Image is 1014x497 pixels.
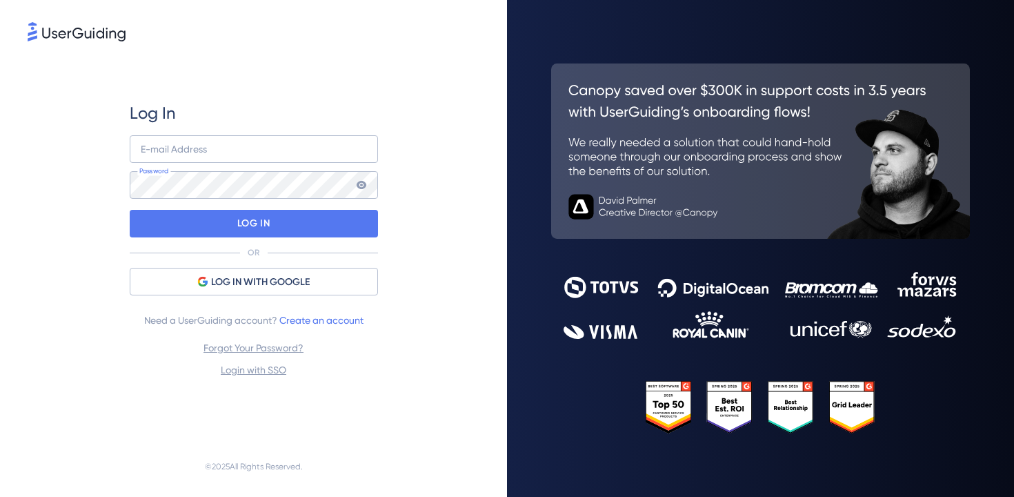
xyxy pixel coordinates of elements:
[564,272,957,339] img: 9302ce2ac39453076f5bc0f2f2ca889b.svg
[221,364,286,376] a: Login with SSO
[205,458,303,475] span: © 2025 All Rights Reserved.
[144,312,364,329] span: Need a UserGuiding account?
[237,213,270,235] p: LOG IN
[130,102,176,124] span: Log In
[28,22,126,41] img: 8faab4ba6bc7696a72372aa768b0286c.svg
[248,247,259,258] p: OR
[211,274,310,291] span: LOG IN WITH GOOGLE
[551,64,970,239] img: 26c0aa7c25a843aed4baddd2b5e0fa68.svg
[203,342,304,353] a: Forgot Your Password?
[279,315,364,326] a: Create an account
[646,381,876,433] img: 25303e33045975176eb484905ab012ff.svg
[130,135,378,163] input: example@company.com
